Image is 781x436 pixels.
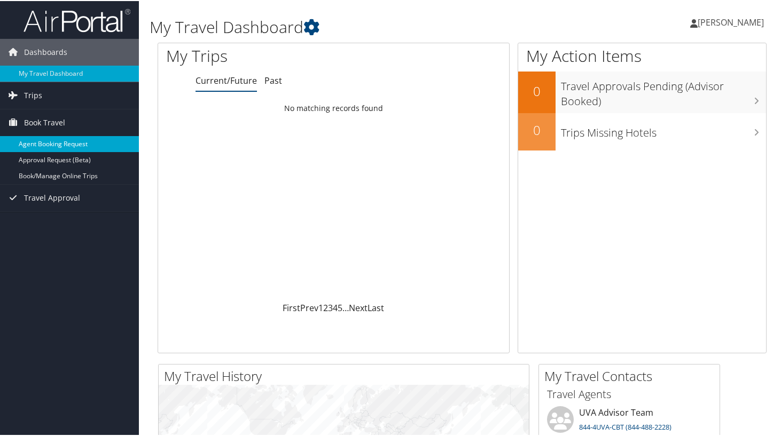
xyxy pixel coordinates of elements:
span: Dashboards [24,38,67,65]
a: Prev [300,301,318,313]
a: 5 [338,301,342,313]
span: Trips [24,81,42,108]
h2: 0 [518,120,556,138]
h3: Travel Approvals Pending (Advisor Booked) [561,73,766,108]
a: 3 [328,301,333,313]
h2: My Travel History [164,366,529,384]
a: First [283,301,300,313]
h1: My Trips [166,44,355,66]
a: 4 [333,301,338,313]
a: 0Trips Missing Hotels [518,112,766,149]
h2: 0 [518,81,556,99]
a: Current/Future [196,74,257,85]
span: … [342,301,349,313]
h1: My Action Items [518,44,766,66]
h3: Trips Missing Hotels [561,119,766,139]
h2: My Travel Contacts [544,366,720,384]
a: Last [368,301,384,313]
h3: Travel Agents [547,386,712,401]
a: 0Travel Approvals Pending (Advisor Booked) [518,70,766,112]
a: 2 [323,301,328,313]
span: Travel Approval [24,184,80,210]
a: 844-4UVA-CBT (844-488-2228) [579,421,671,431]
img: airportal-logo.png [24,7,130,32]
a: Past [264,74,282,85]
span: [PERSON_NAME] [698,15,764,27]
a: 1 [318,301,323,313]
a: Next [349,301,368,313]
span: Book Travel [24,108,65,135]
h1: My Travel Dashboard [150,15,566,37]
td: No matching records found [158,98,509,117]
a: [PERSON_NAME] [690,5,775,37]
